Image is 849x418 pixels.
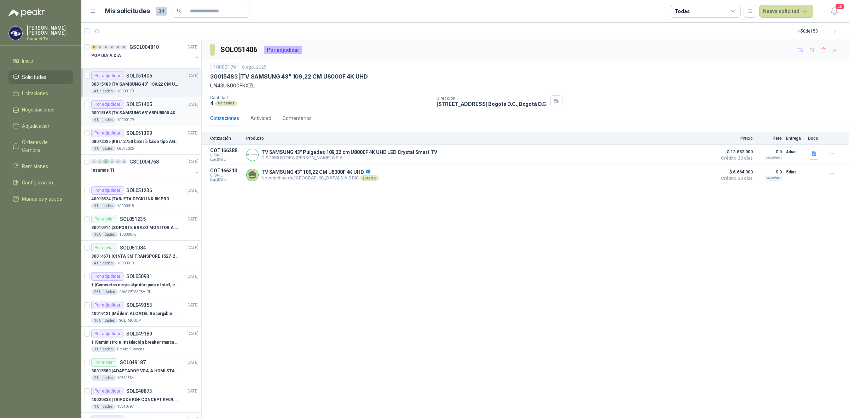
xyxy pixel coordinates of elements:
[119,289,150,295] p: CAMISETAS TSHIRT
[210,136,242,141] p: Cotización
[186,73,198,79] p: [DATE]
[210,63,239,71] div: 10000179
[186,216,198,223] p: [DATE]
[8,136,73,157] a: Órdenes de Compra
[437,96,548,101] p: Dirección
[120,360,146,365] p: SOL049187
[81,212,201,241] a: Por enviarSOL051235[DATE] 30010914 |SOPORTE BRAZO MONITOR A ESCRITORIO NBF8015 Unidades10000046
[81,97,201,126] a: Por adjudicarSOL051405[DATE] 30015165 |TV SAMSUNG 65' 65DU8000 4K UHD LED4 Unidades10000179
[757,148,782,156] p: $ 0
[91,310,179,317] p: 40019421 | Módem ALCATEL Recargable WiFi 4G LTE
[91,146,116,151] div: 1 Unidades
[103,159,109,164] div: 9
[8,87,73,100] a: Licitaciones
[91,375,116,381] div: 2 Unidades
[8,192,73,206] a: Manuales y ayuda
[210,100,214,106] p: 4
[210,148,242,153] p: COT166288
[129,45,159,50] p: GSOL004810
[22,179,53,187] span: Configuración
[27,25,73,35] p: [PERSON_NAME] [PERSON_NAME]
[186,331,198,337] p: [DATE]
[9,27,22,40] img: Company Logo
[91,289,118,295] div: 26 Unidades
[126,73,152,78] p: SOL051406
[91,244,117,252] div: Por enviar
[757,136,782,141] p: Flete
[717,148,753,156] span: $ 12.852.000
[27,37,73,41] p: Caracol TV
[126,131,152,136] p: SOL051399
[765,175,782,181] div: Incluido
[210,168,242,173] p: COT166313
[120,217,146,222] p: SOL051235
[828,5,841,18] button: 20
[81,183,201,212] a: Por adjudicarSOL051236[DATE] 40018524 |TARJETA DECKLINK 8K PRO4 Unidades10000048
[765,155,782,160] div: Incluido
[717,168,753,176] span: $ 6.664.000
[91,117,116,123] div: 4 Unidades
[186,187,198,194] p: [DATE]
[81,241,201,269] a: Por enviarSOL051084[DATE] 30014671 |CINTA 3M TRANSPORE 1527-2 2" X ROLLO4 Unidades10000019
[129,159,159,164] p: GSOL004768
[247,149,258,161] img: Company Logo
[81,126,201,155] a: Por adjudicarSOL051399[DATE] 08072025 |KBL12750 batería kaise tipo AGM: 12V 75Ah1 Unidades08072025
[105,6,150,16] h1: Mis solicitudes
[186,273,198,280] p: [DATE]
[126,102,152,107] p: SOL051405
[717,156,753,160] span: Crédito 30 días
[91,45,97,50] div: 2
[91,260,116,266] div: 4 Unidades
[91,167,114,174] p: Insumos TI
[91,404,116,410] div: 1 Unidades
[91,100,123,109] div: Por adjudicar
[210,178,242,182] span: Exp: [DATE]
[22,138,66,154] span: Órdenes de Compra
[210,82,841,90] p: UN43U8000FKXZL
[126,303,152,308] p: SOL049353
[261,149,437,155] p: TV SAMSUNG 43" Pulgadas 109,22 cm U8000F 4K UHD LED Crystal Smart TV
[119,318,141,323] p: SOL_MODEM
[757,168,782,176] p: $ 0
[109,159,115,164] div: 0
[91,138,179,145] p: 08072025 | KBL12750 batería kaise tipo AGM: 12V 75Ah
[91,43,200,65] a: 2 0 0 0 0 0 GSOL004810[DATE] POP DIA A DIA
[119,232,136,237] p: 10000046
[8,176,73,189] a: Configuración
[91,358,117,367] div: Por enviar
[91,224,179,231] p: 30010914 | SOPORTE BRAZO MONITOR A ESCRITORIO NBF80
[91,368,179,374] p: 30015589 | ADAPTADOR VGA A HDMI STARTECH VGA2HDU. TIENE QUE SER LA MARCA DEL ENLACE ADJUNTO
[91,318,118,323] div: 10 Unidades
[210,173,242,178] span: C: [DATE]
[210,95,431,100] p: Cantidad
[117,203,134,209] p: 10000048
[126,389,152,394] p: SOL048873
[91,158,200,180] a: 0 0 9 0 0 0 GSOL004768[DATE] Insumos TI
[121,159,127,164] div: 0
[91,253,179,260] p: 30014671 | CINTA 3M TRANSPORE 1527-2 2" X ROLLO
[186,159,198,165] p: [DATE]
[835,3,845,10] span: 20
[22,73,46,81] span: Solicitudes
[210,114,239,122] div: Cotizaciones
[91,339,179,346] p: 1 | Suministro e Instalación breaker marca SIEMENS modelo:3WT82026AA, Regulable de 800A - 2000 AMP
[22,162,48,170] span: Remisiones
[261,155,437,160] p: DISTRIBUIDORA [PERSON_NAME] G S.A
[22,90,48,97] span: Licitaciones
[8,160,73,173] a: Remisiones
[797,25,841,37] div: 1 - 50 de 153
[126,274,152,279] p: SOL050931
[91,186,123,195] div: Por adjudicar
[91,232,118,237] div: 15 Unidades
[91,52,121,59] p: POP DIA A DIA
[109,45,115,50] div: 0
[117,375,134,381] p: 10341534
[117,260,134,266] p: 10000019
[264,46,302,54] div: Por adjudicar
[126,188,152,193] p: SOL051236
[717,136,753,141] p: Precio
[261,175,379,181] p: Novotechno de [GEOGRAPHIC_DATA] S.A.S BIC
[8,8,45,17] img: Logo peakr
[215,101,237,106] div: Unidades
[91,196,169,202] p: 40018524 | TARJETA DECKLINK 8K PRO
